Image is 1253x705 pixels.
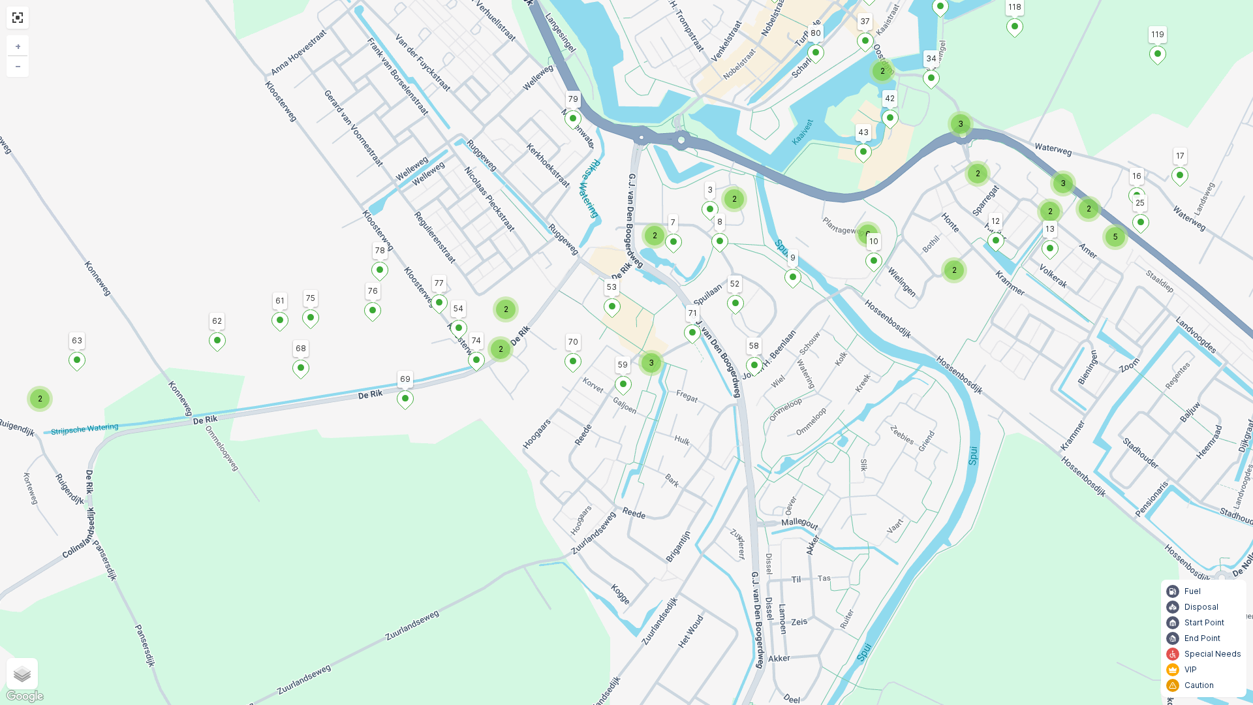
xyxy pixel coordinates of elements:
span: 2 [732,194,737,204]
span: 2 [976,168,980,178]
div: 2 [965,161,991,187]
div: 6 [855,221,881,247]
div: 2 [642,223,668,249]
span: 2 [1048,206,1053,216]
div: 2 [1037,198,1063,225]
span: 3 [1060,178,1066,188]
div: 2 [941,257,967,283]
div: 5 [1102,224,1128,250]
div: 2 [1075,196,1102,222]
span: 2 [653,230,657,240]
span: 5 [1113,232,1118,242]
span: 2 [952,265,957,275]
div: 3 [1050,170,1076,196]
div: 2 [721,186,747,212]
span: 2 [1087,204,1091,213]
span: 6 [865,229,871,239]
